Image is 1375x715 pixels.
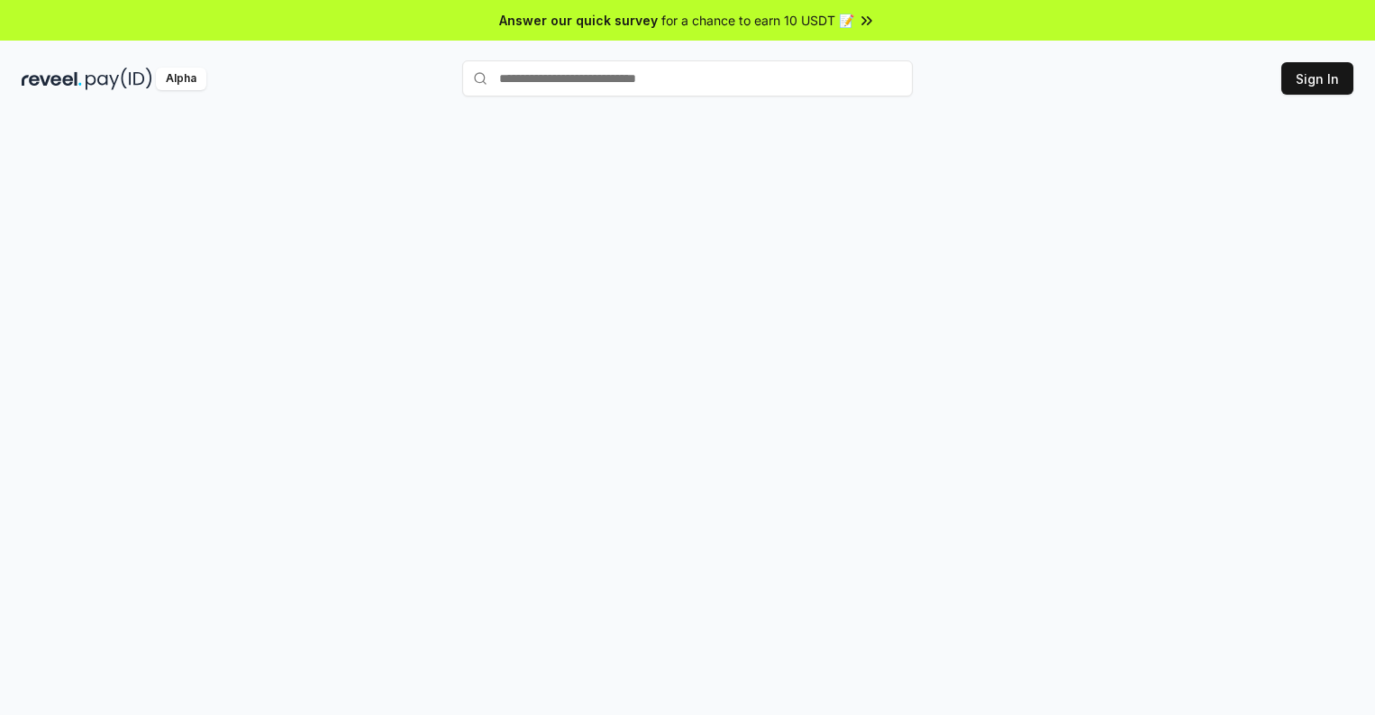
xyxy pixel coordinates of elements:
[22,68,82,90] img: reveel_dark
[499,11,658,30] span: Answer our quick survey
[1281,62,1353,95] button: Sign In
[86,68,152,90] img: pay_id
[661,11,854,30] span: for a chance to earn 10 USDT 📝
[156,68,206,90] div: Alpha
